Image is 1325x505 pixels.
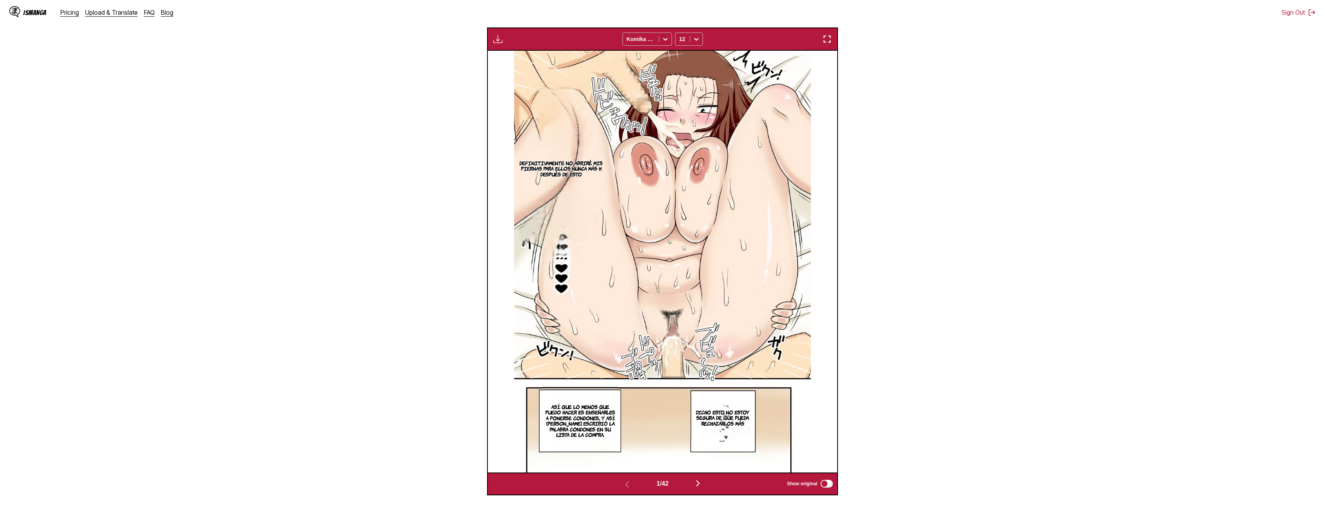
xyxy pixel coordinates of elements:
[514,159,609,178] p: DEFINITIVAMENTE NO ABRIRÉ MIS PIERNAS PARA ELLOS NUNCA MÁS h DESPUÉS DE ESTO
[60,9,79,16] a: Pricing
[1308,9,1316,16] img: Sign out
[1282,9,1316,16] button: Sign Out
[144,9,155,16] a: FAQ
[493,34,503,44] img: Download translated images
[822,34,832,44] img: Enter fullscreen
[85,9,138,16] a: Upload & Translate
[514,51,811,472] img: Manga Panel
[9,6,20,17] img: IsManga Logo
[161,9,173,16] a: Blog
[686,408,759,428] p: DICHO ESTO, NO ESTOY SEGURA DE QUE PUEDA RECHAZARLOS MÁS
[657,480,668,487] span: 1 / 42
[9,6,60,19] a: IsManga LogoIsManga
[693,479,703,488] img: Next page
[543,402,618,439] p: ASÍ QUE LO MENOS QUE PUEDO HACER ES ENSEÑARLES A PONERSE CONDONES... Y ASÍ [PERSON_NAME] ESCRIBIÓ...
[787,481,817,486] span: Show original
[622,480,632,489] img: Previous page
[23,9,46,16] div: IsManga
[821,480,833,488] input: Show original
